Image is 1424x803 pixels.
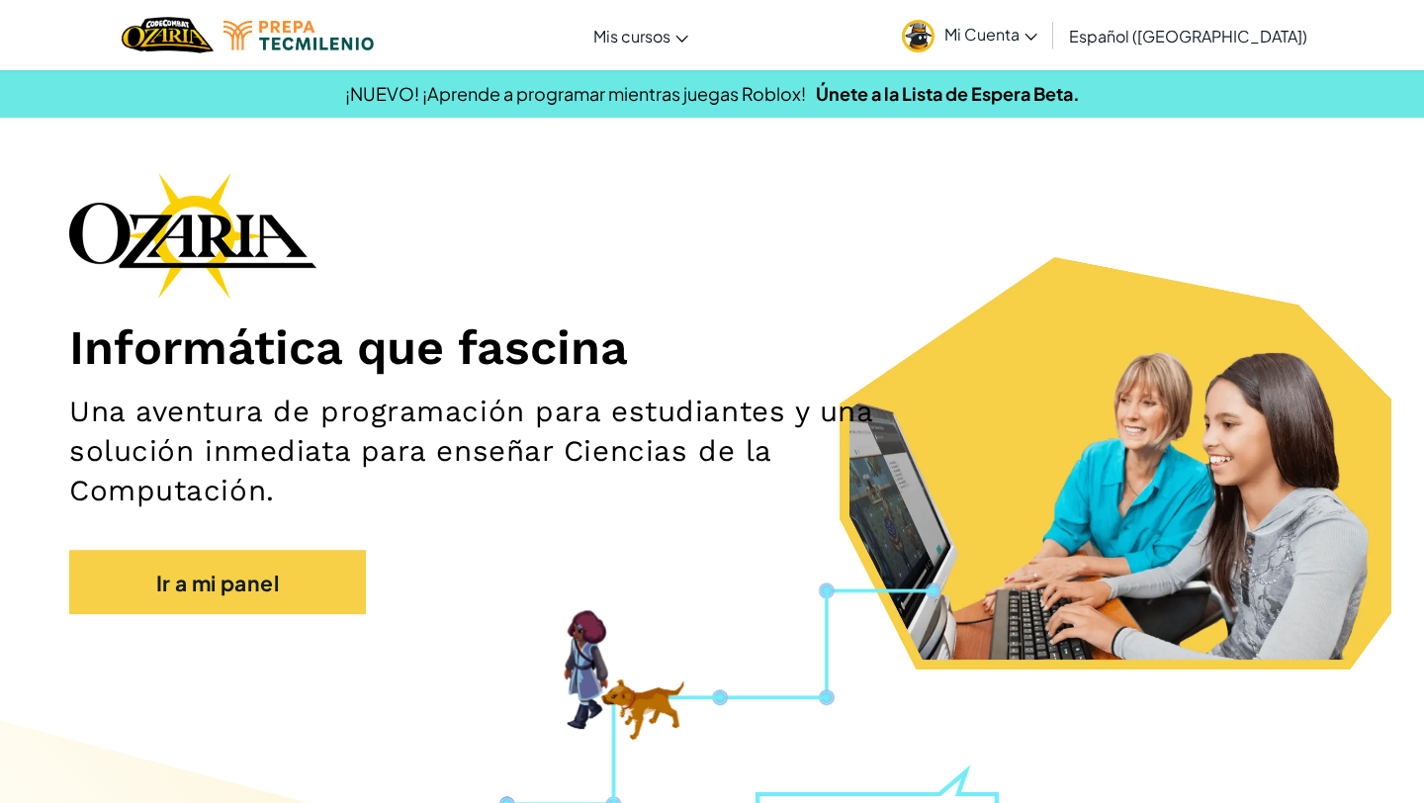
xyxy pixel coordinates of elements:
[944,24,1020,45] font: Mi Cuenta
[902,20,934,52] img: avatar
[593,26,670,46] font: Mis cursos
[69,550,366,614] a: Ir a mi panel
[223,21,374,50] img: Logotipo de Tecmilenio
[892,4,1047,66] a: Mi Cuenta
[345,82,806,105] font: ¡NUEVO! ¡Aprende a programar mientras juegas Roblox!
[69,172,316,299] img: Logotipo de la marca Ozaria
[156,570,279,596] font: Ir a mi panel
[816,82,1080,105] a: Únete a la Lista de Espera Beta.
[69,319,628,376] font: Informática que fascina
[122,15,214,55] img: Hogar
[1069,26,1307,46] font: Español ([GEOGRAPHIC_DATA])
[122,15,214,55] a: Logotipo de Ozaria de CodeCombat
[69,395,873,507] font: Una aventura de programación para estudiantes y una solución inmediata para enseñar Ciencias de l...
[583,9,698,62] a: Mis cursos
[1059,9,1317,62] a: Español ([GEOGRAPHIC_DATA])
